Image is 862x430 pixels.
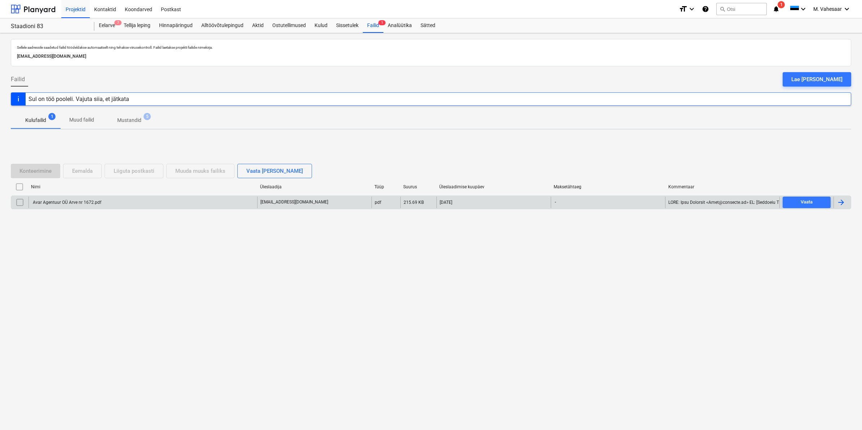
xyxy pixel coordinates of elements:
i: keyboard_arrow_down [843,5,851,13]
div: Eelarve [94,18,119,33]
div: Kommentaar [668,184,777,189]
div: 215.69 KB [404,200,424,205]
span: 1 [778,1,785,8]
p: Kulufailid [25,117,46,124]
div: Lae [PERSON_NAME] [791,75,843,84]
a: Tellija leping [119,18,155,33]
p: Mustandid [117,117,141,124]
div: pdf [375,200,381,205]
div: Vaata [801,198,813,206]
p: [EMAIL_ADDRESS][DOMAIN_NAME] [260,199,328,205]
button: Vaata [PERSON_NAME] [237,164,312,178]
div: Maksetähtaeg [554,184,662,189]
a: Failid1 [363,18,383,33]
p: Sellele aadressile saadetud failid töödeldakse automaatselt ning tehakse viirusekontroll. Failid ... [17,45,845,50]
a: Kulud [310,18,332,33]
a: Analüütika [383,18,416,33]
p: [EMAIL_ADDRESS][DOMAIN_NAME] [17,53,845,60]
i: keyboard_arrow_down [687,5,696,13]
div: Nimi [31,184,254,189]
button: Vaata [783,197,831,208]
span: search [720,6,725,12]
span: 5 [144,113,151,120]
i: notifications [773,5,780,13]
span: M. Vahesaar [813,6,842,12]
a: Alltöövõtulepingud [197,18,248,33]
span: - [554,199,557,205]
div: Vaata [PERSON_NAME] [246,166,303,176]
span: Failid [11,75,25,84]
a: Sätted [416,18,440,33]
span: 7 [114,20,122,25]
div: [DATE] [440,200,452,205]
a: Eelarve7 [94,18,119,33]
i: keyboard_arrow_down [799,5,808,13]
div: Suurus [403,184,434,189]
div: Failid [363,18,383,33]
span: 1 [378,20,386,25]
div: Staadioni 83 [11,23,86,30]
div: Avar Agentuur OÜ Arve nr 1672.pdf [32,200,101,205]
a: Sissetulek [332,18,363,33]
a: Aktid [248,18,268,33]
span: 1 [48,113,56,120]
div: Üleslaadija [260,184,369,189]
button: Lae [PERSON_NAME] [783,72,851,87]
p: Muud failid [69,116,94,124]
a: Hinnapäringud [155,18,197,33]
i: format_size [679,5,687,13]
a: Ostutellimused [268,18,310,33]
div: Sul on töö pooleli. Vajuta siia, et jätkata [28,96,129,102]
div: Üleslaadimise kuupäev [439,184,548,189]
button: Otsi [716,3,767,15]
div: Tüüp [374,184,397,189]
i: Abikeskus [702,5,709,13]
